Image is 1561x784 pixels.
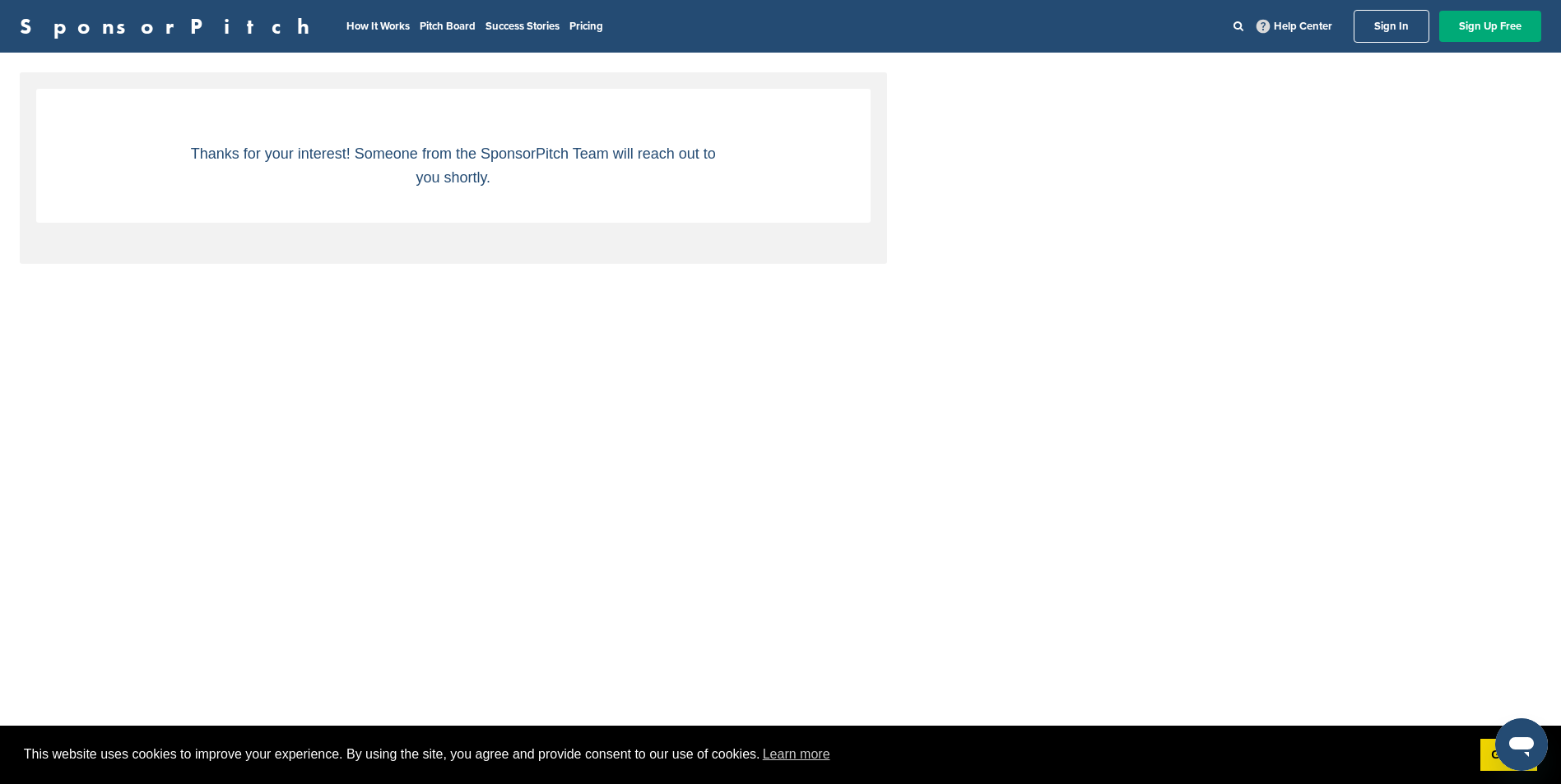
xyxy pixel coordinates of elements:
[1495,718,1548,771] iframe: Button to launch messaging window
[569,20,603,33] a: Pricing
[1480,739,1537,772] a: dismiss cookie message
[1253,16,1336,36] a: Help Center
[760,742,833,767] a: learn more about cookies
[485,20,560,33] a: Success Stories
[346,20,410,33] a: How It Works
[1439,11,1541,42] a: Sign Up Free
[420,20,476,33] a: Pitch Board
[182,142,725,190] div: Thanks for your interest! Someone from the SponsorPitch Team will reach out to you shortly.
[1354,10,1429,43] a: Sign In
[24,742,1467,767] span: This website uses cookies to improve your experience. By using the site, you agree and provide co...
[20,16,320,37] a: SponsorPitch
